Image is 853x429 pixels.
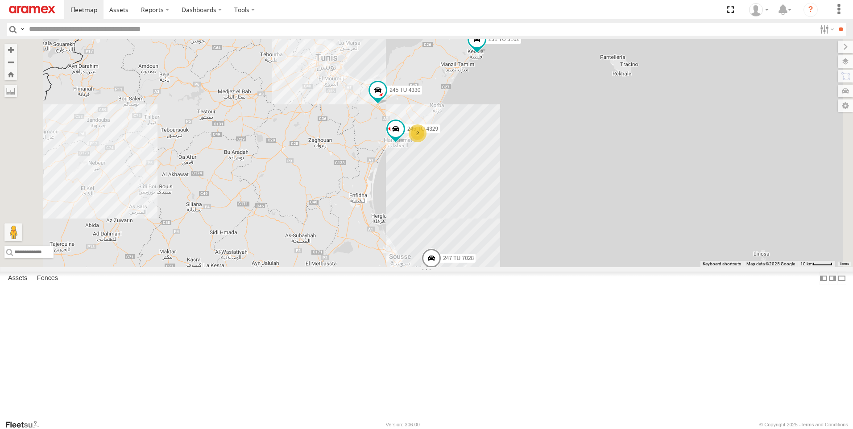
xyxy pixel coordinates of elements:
[838,99,853,112] label: Map Settings
[801,422,848,427] a: Terms and Conditions
[5,420,46,429] a: Visit our Website
[840,262,849,266] a: Terms (opens in new tab)
[4,272,32,285] label: Assets
[819,272,828,285] label: Dock Summary Table to the Left
[828,272,837,285] label: Dock Summary Table to the Right
[803,3,818,17] i: ?
[409,124,426,142] div: 2
[800,261,813,266] span: 10 km
[407,125,438,132] span: 245 TU 4329
[9,6,55,13] img: aramex-logo.svg
[798,261,835,267] button: Map Scale: 10 km per 40 pixels
[4,56,17,68] button: Zoom out
[4,68,17,80] button: Zoom Home
[489,36,519,42] span: 231 TU 3162
[19,23,26,36] label: Search Query
[386,422,420,427] div: Version: 306.00
[759,422,848,427] div: © Copyright 2025 -
[33,272,62,285] label: Fences
[4,223,22,241] button: Drag Pegman onto the map to open Street View
[746,261,795,266] span: Map data ©2025 Google
[816,23,836,36] label: Search Filter Options
[389,87,420,93] span: 245 TU 4330
[837,272,846,285] label: Hide Summary Table
[746,3,772,16] div: Zied Bensalem
[4,85,17,97] label: Measure
[4,44,17,56] button: Zoom in
[703,261,741,267] button: Keyboard shortcuts
[443,255,474,261] span: 247 TU 7028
